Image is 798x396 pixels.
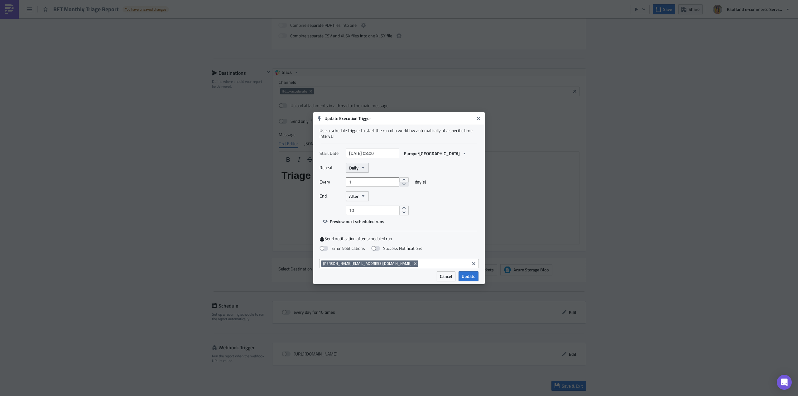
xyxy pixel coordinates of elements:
[320,149,343,158] label: Start Date:
[2,2,166,14] span: Triage Requests for last 4 months:
[399,177,409,182] button: increment
[349,193,358,199] span: After
[346,163,369,173] button: Daily
[324,116,474,121] h6: Update Execution Trigger
[330,218,384,225] span: Preview next scheduled runs
[320,163,343,172] label: Repeat:
[404,150,460,157] span: Europe/[GEOGRAPHIC_DATA]
[474,114,483,123] button: Close
[777,375,792,390] div: Open Intercom Messenger
[413,260,418,267] button: Remove Tag
[346,191,369,201] button: After
[437,271,455,281] button: Cancel
[440,273,452,279] span: Cancel
[320,217,387,226] button: Preview next scheduled runs
[346,149,399,158] input: YYYY-MM-DD HH:mm
[320,191,343,201] label: End:
[320,246,365,251] label: Error Notifications
[349,165,358,171] span: Daily
[470,260,478,267] button: Clear selected items
[415,177,426,187] span: day(s)
[399,182,409,187] button: decrement
[320,128,478,139] div: Use a schedule trigger to start the run of a workflow automatically at a specific time interval.
[371,246,422,251] label: Success Notifications
[401,149,470,158] button: Europe/[GEOGRAPHIC_DATA]
[399,206,409,211] button: increment
[323,260,411,266] span: [PERSON_NAME][EMAIL_ADDRESS][DOMAIN_NAME]
[462,273,475,279] span: Update
[320,177,343,187] label: Every
[2,2,298,14] body: Rich Text Area. Press ALT-0 for help.
[399,210,409,215] button: decrement
[320,236,478,242] label: Send notification after scheduled run
[459,271,478,281] button: Update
